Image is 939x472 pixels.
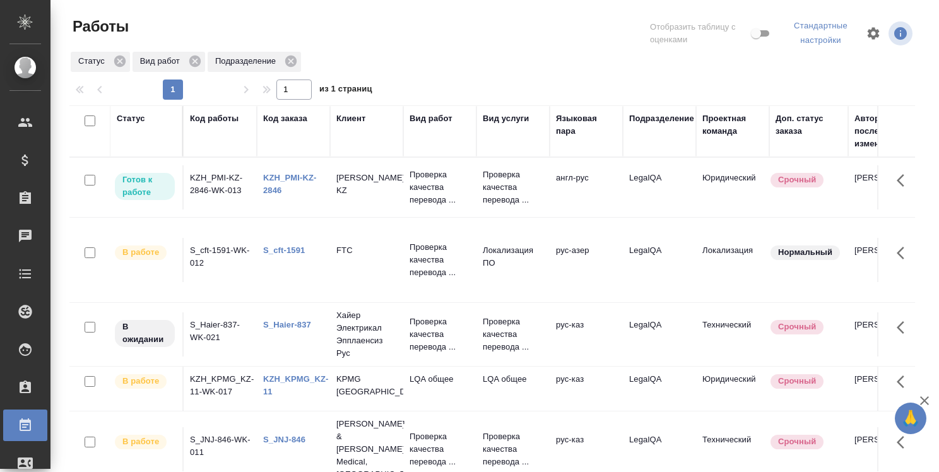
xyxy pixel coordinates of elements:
td: S_Haier-837-WK-021 [184,312,257,357]
button: 🙏 [895,403,926,434]
p: Проверка качества перевода ... [483,430,543,468]
div: Статус [117,112,145,125]
td: Технический [696,427,769,471]
div: Подразделение [629,112,694,125]
p: Срочный [778,321,816,333]
p: Срочный [778,375,816,387]
div: Исполнитель выполняет работу [114,244,176,261]
span: Посмотреть информацию [889,21,915,45]
div: Код заказа [263,112,307,125]
td: англ-рус [550,165,623,209]
td: рус-каз [550,367,623,411]
td: рус-каз [550,312,623,357]
p: Статус [78,55,109,68]
p: Проверка качества перевода ... [483,316,543,353]
p: KPMG [GEOGRAPHIC_DATA] [336,373,397,398]
div: Клиент [336,112,365,125]
p: Хайер Электрикал Эпплаенсиз Рус [336,309,397,360]
button: Здесь прячутся важные кнопки [889,238,919,268]
td: рус-каз [550,427,623,471]
td: S_JNJ-846-WK-011 [184,427,257,471]
a: S_cft-1591 [263,245,305,255]
a: S_Haier-837 [263,320,311,329]
p: LQA общее [483,373,543,386]
div: Исполнитель назначен, приступать к работе пока рано [114,319,176,348]
span: Отобразить таблицу с оценками [650,21,748,46]
div: split button [783,16,858,50]
td: LegalQA [623,165,696,209]
span: 🙏 [900,405,921,432]
p: В работе [122,246,159,259]
div: Код работы [190,112,239,125]
p: Готов к работе [122,174,167,199]
div: Вид услуги [483,112,529,125]
div: Исполнитель выполняет работу [114,373,176,390]
div: Доп. статус заказа [776,112,842,138]
span: Работы [69,16,129,37]
p: Проверка качества перевода ... [410,316,470,353]
td: [PERSON_NAME] [848,165,921,209]
td: KZH_PMI-KZ-2846-WK-013 [184,165,257,209]
button: Здесь прячутся важные кнопки [889,367,919,397]
div: Вид работ [133,52,205,72]
p: Подразделение [215,55,280,68]
p: Проверка качества перевода ... [410,430,470,468]
p: В работе [122,435,159,448]
div: Проектная команда [702,112,763,138]
div: Языковая пара [556,112,617,138]
button: Здесь прячутся важные кнопки [889,165,919,196]
td: LegalQA [623,367,696,411]
td: S_cft-1591-WK-012 [184,238,257,282]
p: Нормальный [778,246,832,259]
td: [PERSON_NAME] [848,367,921,411]
div: Исполнитель выполняет работу [114,434,176,451]
div: Вид работ [410,112,452,125]
span: Настроить таблицу [858,18,889,49]
p: Вид работ [140,55,184,68]
td: рус-азер [550,238,623,282]
button: Здесь прячутся важные кнопки [889,312,919,343]
p: [PERSON_NAME] KZ [336,172,397,197]
div: Автор последнего изменения [854,112,915,150]
td: LegalQA [623,238,696,282]
td: [PERSON_NAME] [848,238,921,282]
p: В работе [122,375,159,387]
p: FTC [336,244,397,257]
p: LQA общее [410,373,470,386]
td: LegalQA [623,312,696,357]
td: Юридический [696,165,769,209]
a: S_JNJ-846 [263,435,305,444]
td: [PERSON_NAME] [848,312,921,357]
td: Технический [696,312,769,357]
span: из 1 страниц [319,81,372,100]
p: Проверка качества перевода ... [410,168,470,206]
td: KZH_KPMG_KZ-11-WK-017 [184,367,257,411]
p: Локализация ПО [483,244,543,269]
div: Подразделение [208,52,301,72]
td: Локализация [696,238,769,282]
p: Срочный [778,174,816,186]
p: Срочный [778,435,816,448]
button: Здесь прячутся важные кнопки [889,427,919,457]
p: Проверка качества перевода ... [483,168,543,206]
div: Статус [71,52,130,72]
td: LegalQA [623,427,696,471]
div: Исполнитель может приступить к работе [114,172,176,201]
td: Юридический [696,367,769,411]
td: [PERSON_NAME] [848,427,921,471]
a: KZH_KPMG_KZ-11 [263,374,329,396]
p: В ожидании [122,321,167,346]
p: Проверка качества перевода ... [410,241,470,279]
a: KZH_PMI-KZ-2846 [263,173,317,195]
